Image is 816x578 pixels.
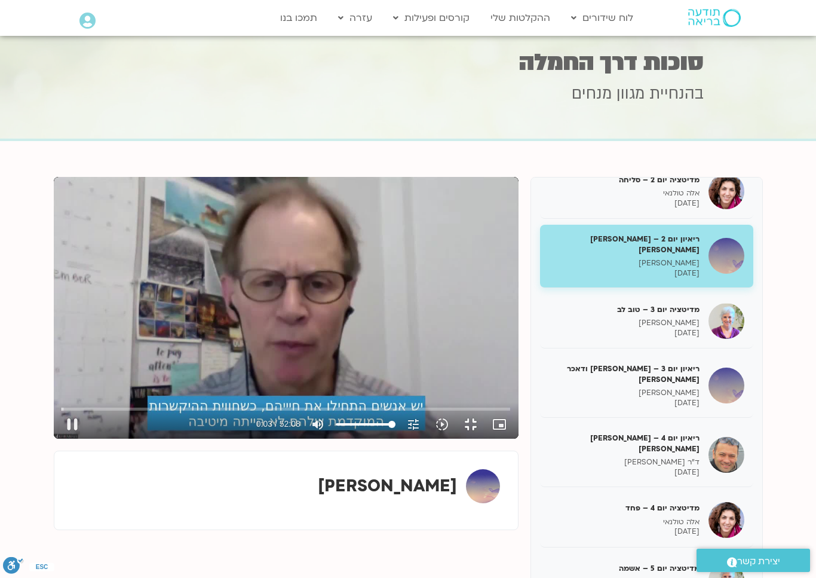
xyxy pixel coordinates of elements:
h5: ריאיון יום 2 – [PERSON_NAME] [PERSON_NAME] [549,234,700,255]
p: [DATE] [549,527,700,537]
p: [PERSON_NAME] [549,258,700,268]
h5: מדיטציה יום 2 – סליחה [549,175,700,185]
h1: סוכות דרך החמלה [112,51,704,74]
a: יצירת קשר [697,549,810,572]
img: ריאיון יום 2 – טארה בראך ודן סיגל [708,238,744,274]
a: קורסים ופעילות [387,7,476,29]
p: [PERSON_NAME] [549,388,700,398]
h5: מדיטציה יום 5 – אשמה [549,563,700,574]
h5: מדיטציה יום 4 – פחד [549,503,700,513]
a: ההקלטות שלי [484,7,556,29]
img: מדיטציה יום 3 – טוב לב [708,303,744,339]
h5: ריאיון יום 4 – [PERSON_NAME] [PERSON_NAME] [549,433,700,454]
p: [DATE] [549,467,700,478]
h5: מדיטציה יום 3 – טוב לב [549,304,700,315]
a: לוח שידורים [565,7,639,29]
h5: ריאיון יום 3 – [PERSON_NAME] ודאכר [PERSON_NAME] [549,363,700,385]
strong: [PERSON_NAME] [318,475,457,497]
img: מדיטציה יום 4 – פחד [708,502,744,538]
p: [DATE] [549,268,700,279]
p: [DATE] [549,398,700,408]
p: אלה טולנאי [549,188,700,198]
span: יצירת קשר [737,553,780,570]
img: ריאיון יום 4 – אסף סטי אל-בר ודניאלה ספקטור [708,437,744,473]
a: עזרה [332,7,378,29]
p: ד"ר [PERSON_NAME] [549,457,700,467]
p: [DATE] [549,328,700,338]
span: בהנחיית [649,83,704,105]
img: מדיטציה יום 2 – סליחה [708,173,744,209]
img: טארה בראך [466,469,500,503]
img: ריאיון יום 3 – טארה בראך ודאכר קלטנר [708,368,744,403]
a: תמכו בנו [274,7,323,29]
img: תודעה בריאה [688,9,741,27]
p: [DATE] [549,198,700,209]
p: [PERSON_NAME] [549,318,700,328]
p: אלה טולנאי [549,517,700,527]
